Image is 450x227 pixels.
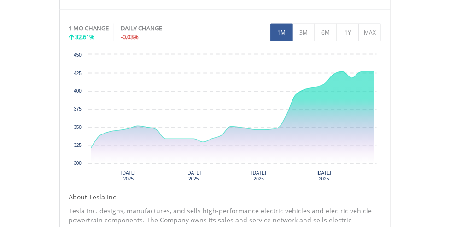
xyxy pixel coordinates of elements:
[121,171,136,182] text: [DATE] 2025
[186,171,201,182] text: [DATE] 2025
[69,50,381,188] svg: Interactive chart
[74,125,82,130] text: 350
[74,52,82,58] text: 450
[69,24,109,33] div: 1 MO CHANGE
[76,33,95,41] span: 32.61%
[316,171,331,182] text: [DATE] 2025
[74,89,82,94] text: 400
[292,24,315,41] button: 3M
[74,107,82,112] text: 375
[121,24,186,33] div: DAILY CHANGE
[74,71,82,76] text: 425
[69,193,381,202] h5: About Tesla Inc
[315,24,337,41] button: 6M
[74,161,82,166] text: 300
[121,33,139,41] span: -0.03%
[337,24,359,41] button: 1Y
[251,171,266,182] text: [DATE] 2025
[359,24,381,41] button: MAX
[270,24,293,41] button: 1M
[74,143,82,148] text: 325
[69,50,381,188] div: Chart. Highcharts interactive chart.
